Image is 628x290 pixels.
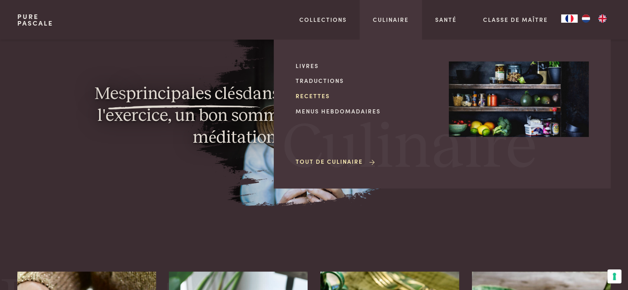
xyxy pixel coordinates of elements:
a: Tout de Culinaire [296,157,376,166]
a: Classe de maître [483,15,548,24]
a: Santé [435,15,457,24]
span: Culinaire [282,117,537,180]
a: Recettes [296,92,436,100]
a: Culinaire [373,15,409,24]
button: Vos préférences en matière de consentement pour les technologies de suivi [607,269,621,283]
a: Traductions [296,76,436,85]
ul: Language list [578,14,611,23]
img: Culinaire [449,61,589,137]
a: Livres [296,61,436,70]
a: FR [561,14,578,23]
p: Mes dans la vie : une alimentation saine, de l'exercice, un bon sommeil bonnes relations sociales... [67,83,561,149]
a: Menus hebdomadaires [296,107,436,116]
a: Collections [299,15,347,24]
a: EN [594,14,611,23]
aside: Language selected: Français [561,14,611,23]
span: principales clés [126,83,243,105]
a: PurePascale [17,13,53,26]
a: NL [578,14,594,23]
div: Language [561,14,578,23]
